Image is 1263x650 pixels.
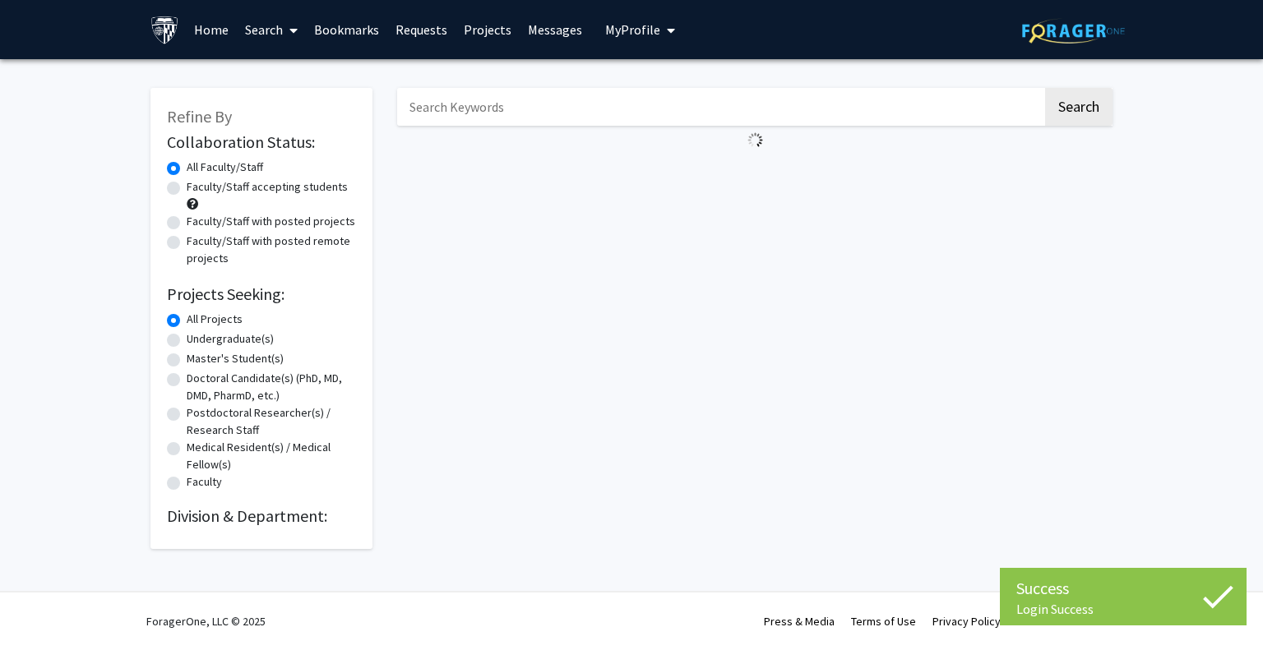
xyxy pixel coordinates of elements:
a: Search [237,1,306,58]
a: Projects [456,1,520,58]
label: Faculty [187,473,222,491]
a: Messages [520,1,590,58]
span: Refine By [167,106,232,127]
div: Success [1016,576,1230,601]
h2: Projects Seeking: [167,284,356,304]
label: Faculty/Staff accepting students [187,178,348,196]
img: Johns Hopkins University Logo [150,16,179,44]
label: Master's Student(s) [187,350,284,367]
label: All Projects [187,311,243,328]
label: All Faculty/Staff [187,159,263,176]
span: My Profile [605,21,660,38]
h2: Collaboration Status: [167,132,356,152]
label: Undergraduate(s) [187,330,274,348]
div: ForagerOne, LLC © 2025 [146,592,266,650]
nav: Page navigation [397,154,1113,192]
label: Medical Resident(s) / Medical Fellow(s) [187,439,356,473]
input: Search Keywords [397,88,1043,126]
a: Home [186,1,237,58]
a: Privacy Policy [932,614,1001,629]
label: Postdoctoral Researcher(s) / Research Staff [187,404,356,439]
div: Login Success [1016,601,1230,617]
label: Faculty/Staff with posted remote projects [187,233,356,267]
a: Requests [387,1,456,58]
a: Bookmarks [306,1,387,58]
img: ForagerOne Logo [1022,18,1125,44]
label: Faculty/Staff with posted projects [187,213,355,230]
a: Press & Media [764,614,835,629]
img: Loading [741,126,770,154]
button: Search [1045,88,1113,126]
label: Doctoral Candidate(s) (PhD, MD, DMD, PharmD, etc.) [187,370,356,404]
a: Terms of Use [851,614,916,629]
h2: Division & Department: [167,506,356,526]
